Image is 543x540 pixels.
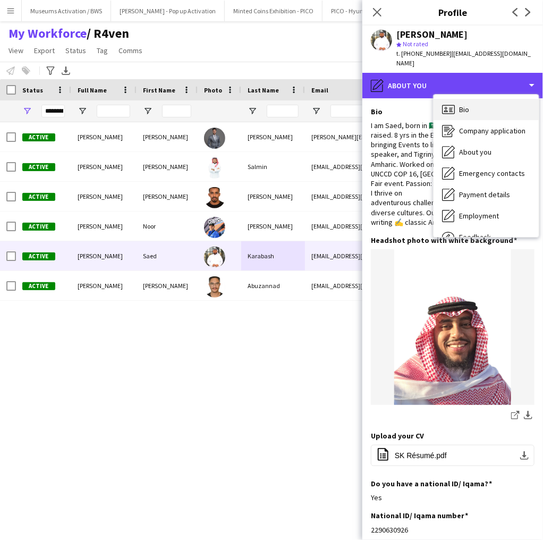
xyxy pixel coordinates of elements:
span: [PERSON_NAME] [78,222,123,230]
div: [EMAIL_ADDRESS][DOMAIN_NAME] [305,241,405,271]
a: Status [61,44,90,57]
div: Yes [371,493,534,502]
app-action-btn: Advanced filters [44,64,57,77]
span: Full Name [78,86,107,94]
span: [PERSON_NAME] [78,163,123,171]
img: Noor Elhusseiny [204,217,225,238]
button: Museums Activation / BWS [22,1,111,21]
span: | [EMAIL_ADDRESS][DOMAIN_NAME] [396,49,531,67]
div: Saed [137,241,198,271]
div: About you [362,73,543,98]
h3: National ID/ Iqama number [371,511,468,520]
div: Company application [434,120,539,141]
a: View [4,44,28,57]
span: Emergency contacts [459,168,525,178]
span: [PERSON_NAME] [78,192,123,200]
span: Employment [459,211,499,221]
app-action-btn: Export XLSX [60,64,72,77]
div: Karabash [241,241,305,271]
span: Active [22,163,55,171]
span: Active [22,252,55,260]
span: Last Name [248,86,279,94]
span: Active [22,193,55,201]
h3: Bio [371,107,383,116]
div: [EMAIL_ADDRESS][DOMAIN_NAME] [305,212,405,241]
span: Status [22,86,43,94]
h3: Do you have a national ID/ Iqama? [371,479,492,488]
span: View [9,46,23,55]
div: 2290630926 [371,525,534,535]
div: Salmin [241,152,305,181]
span: [PERSON_NAME] [78,282,123,290]
a: Comms [114,44,147,57]
h3: Profile [362,5,543,19]
div: I am Saed, born in 🇸🇦 [DATE], [GEOGRAPHIC_DATA]-raised. 8 yrs in the Event Management field bring... [371,121,534,227]
span: Bio [459,105,469,114]
button: Minted Coins Exhibition - PICO [225,1,323,21]
div: Feedback [434,226,539,248]
div: Emergency contacts [434,163,539,184]
div: [PERSON_NAME] [137,182,198,211]
div: Noor [137,212,198,241]
span: About you [459,147,491,157]
div: [PERSON_NAME] [241,122,305,151]
div: [PERSON_NAME] [137,271,198,300]
div: [PERSON_NAME] [137,122,198,151]
input: Email Filter Input [330,105,399,117]
input: First Name Filter Input [162,105,191,117]
span: SK Résumé.pdf [395,451,447,460]
div: Abuzannad [241,271,305,300]
span: Tag [97,46,108,55]
div: [EMAIL_ADDRESS][DOMAIN_NAME] [305,152,405,181]
span: [PERSON_NAME] [78,252,123,260]
input: Last Name Filter Input [267,105,299,117]
span: Status [65,46,86,55]
span: t. [PHONE_NUMBER] [396,49,452,57]
div: [EMAIL_ADDRESS][DOMAIN_NAME] [305,182,405,211]
div: [PERSON_NAME][EMAIL_ADDRESS][DOMAIN_NAME] [305,122,405,151]
h3: Headshot photo with white background [371,235,517,245]
div: [EMAIL_ADDRESS][DOMAIN_NAME] [305,271,405,300]
span: Company application [459,126,525,136]
span: Active [22,223,55,231]
img: IMG-20250325-WA0008.jpg [371,249,534,405]
button: Open Filter Menu [143,106,152,116]
a: Tag [92,44,112,57]
div: Payment details [434,184,539,205]
img: Abdulaziz Abu salah [204,128,225,149]
span: First Name [143,86,175,94]
span: [PERSON_NAME] [78,133,123,141]
div: About you [434,141,539,163]
button: [PERSON_NAME] - Pop up Activation [111,1,225,21]
button: SK Résumé.pdf [371,445,534,466]
img: Saed Karabash [204,247,225,268]
span: Photo [204,86,222,94]
span: Email [311,86,328,94]
span: Export [34,46,55,55]
button: Open Filter Menu [311,106,321,116]
div: Bio [434,99,539,120]
a: My Workforce [9,26,87,41]
div: [PERSON_NAME] [241,182,305,211]
button: Open Filter Menu [248,106,257,116]
div: [PERSON_NAME] [396,30,468,39]
img: Abdulaziz Salmin [204,157,225,179]
input: Full Name Filter Input [97,105,130,117]
span: Payment details [459,190,510,199]
div: [PERSON_NAME] [241,212,305,241]
span: Active [22,133,55,141]
span: Not rated [403,40,428,48]
button: Open Filter Menu [78,106,87,116]
span: Active [22,282,55,290]
button: PICO - Hyundai Palisade 2025 [323,1,419,21]
a: Export [30,44,59,57]
button: Open Filter Menu [22,106,32,116]
h3: Upload your CV [371,431,424,441]
img: Yazan Abuzannad [204,276,225,298]
span: Comms [118,46,142,55]
span: Feedback [459,232,491,242]
img: Abdulrhman Ali [204,187,225,208]
div: [PERSON_NAME] [137,152,198,181]
span: R4ven [87,26,129,41]
div: Employment [434,205,539,226]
